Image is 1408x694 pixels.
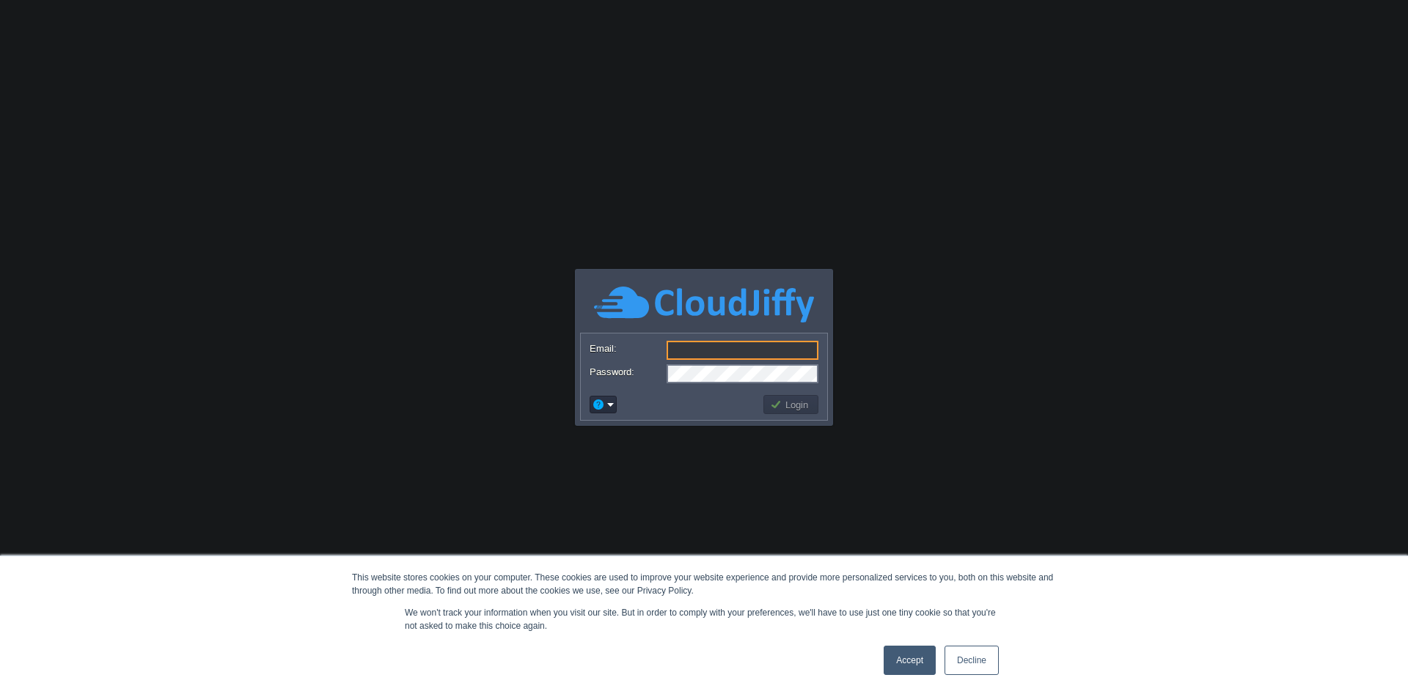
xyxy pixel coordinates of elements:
button: Login [770,398,813,411]
div: This website stores cookies on your computer. These cookies are used to improve your website expe... [352,571,1056,597]
a: Accept [884,646,936,675]
label: Password: [590,364,665,380]
p: We won't track your information when you visit our site. But in order to comply with your prefere... [405,606,1003,632]
img: CloudJiffy [594,284,814,325]
label: Email: [590,341,665,356]
a: Decline [945,646,999,675]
